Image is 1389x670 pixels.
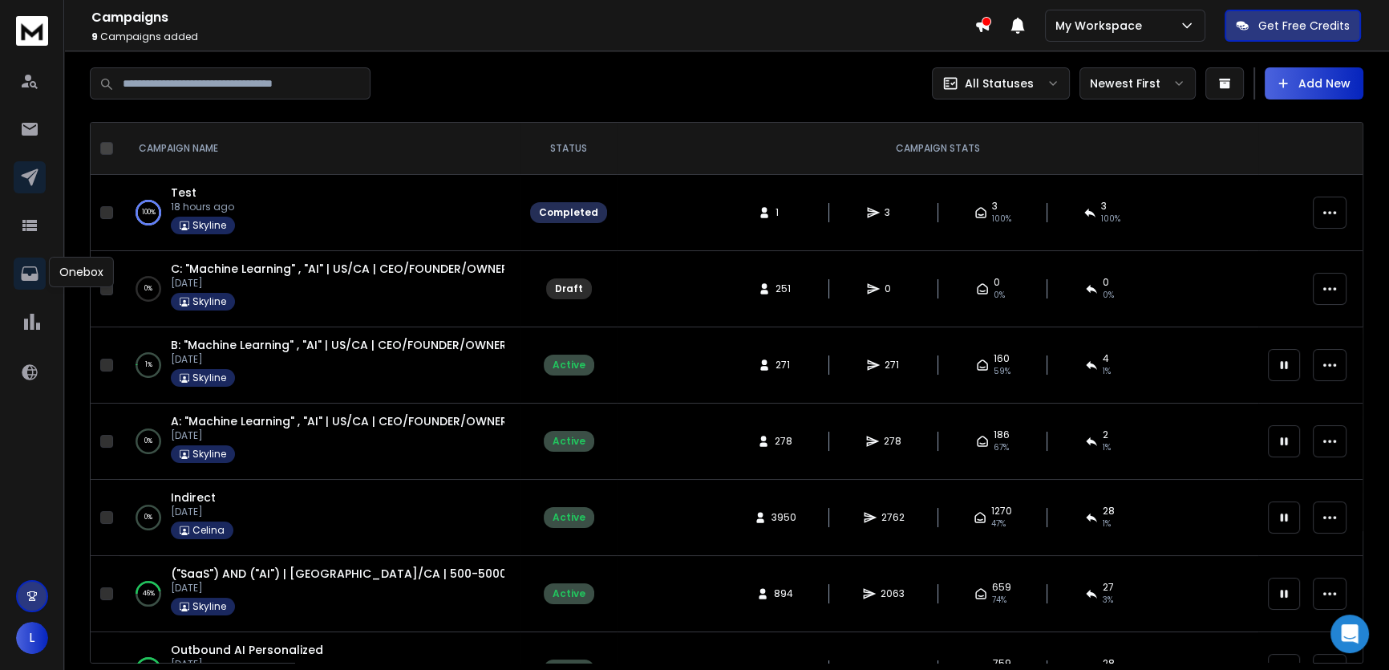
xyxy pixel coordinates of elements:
span: 2762 [881,511,905,524]
p: 0 % [144,510,152,526]
p: Skyline [192,600,226,613]
span: 278 [775,435,792,448]
a: B: "Machine Learning" , "AI" | US/CA | CEO/FOUNDER/OWNER | 50-500 [171,337,559,353]
span: 1270 [991,505,1012,518]
p: My Workspace [1055,18,1148,34]
span: 160 [994,352,1010,365]
span: 2 [1103,428,1108,441]
p: [DATE] [171,582,504,595]
div: Draft [555,282,583,295]
div: Active [553,511,585,524]
p: 0 % [144,433,152,449]
div: Active [553,587,585,600]
div: Completed [539,206,598,219]
span: 27 [1103,581,1114,594]
a: ("SaaS") AND ("AI") | [GEOGRAPHIC_DATA]/CA | 500-5000 | BizDev/Mar | Owner/CXO/VP | 1+ yrs | Post... [171,566,780,582]
span: 59 % [994,365,1010,378]
p: 1 % [145,357,152,373]
p: Campaigns added [91,30,974,43]
div: Open Intercom Messenger [1330,615,1369,653]
th: CAMPAIGN NAME [119,123,520,175]
a: C: "Machine Learning" , "AI" | US/CA | CEO/FOUNDER/OWNER | 50-500 [171,261,561,277]
span: 0 [994,276,1000,289]
p: Skyline [192,372,226,384]
span: 278 [884,435,901,448]
p: [DATE] [171,353,504,366]
p: All Statuses [965,75,1034,91]
div: Onebox [49,257,114,287]
span: 100 % [992,213,1011,225]
span: 28 [1103,657,1115,670]
p: 18 hours ago [171,201,235,213]
span: 271 [775,359,792,372]
span: 186 [994,428,1010,441]
span: 0% [994,289,1005,302]
p: 0 % [144,281,152,297]
span: 659 [992,581,1011,594]
span: 894 [774,587,793,600]
span: 67 % [994,441,1009,454]
div: Active [553,359,585,372]
span: 251 [775,282,792,295]
span: 28 [1103,505,1115,518]
p: 46 % [143,586,155,602]
button: Add New [1265,67,1363,99]
span: 1 % [1103,365,1111,378]
span: 3 [1101,200,1107,213]
span: 47 % [991,518,1006,530]
th: STATUS [520,123,617,175]
p: Get Free Credits [1258,18,1350,34]
td: 0%Indirect[DATE]Celina [119,480,520,556]
td: 0%A: "Machine Learning" , "AI" | US/CA | CEO/FOUNDER/OWNER | 50-500[DATE]Skyline [119,404,520,480]
span: 4 [1103,352,1109,365]
button: L [16,622,48,654]
span: 271 [885,359,901,372]
span: 2063 [881,587,905,600]
span: 1 [775,206,792,219]
p: Skyline [192,295,226,308]
span: 1 % [1103,518,1111,530]
a: A: "Machine Learning" , "AI" | US/CA | CEO/FOUNDER/OWNER | 50-500 [171,413,560,429]
span: 3 [992,200,998,213]
span: 1 % [1103,441,1111,454]
a: Indirect [171,489,216,506]
span: 100 % [1101,213,1120,225]
span: 759 [993,657,1011,670]
a: Outbound AI Personalized [171,642,323,658]
span: 0 [885,282,901,295]
button: Newest First [1079,67,1196,99]
th: CAMPAIGN STATS [617,123,1258,175]
div: Active [553,435,585,448]
a: Test [171,185,196,201]
span: 74 % [992,594,1006,607]
p: Skyline [192,448,226,461]
span: 3 % [1103,594,1113,607]
p: [DATE] [171,429,504,442]
p: [DATE] [171,277,504,290]
span: 3 [885,206,901,219]
p: 100 % [142,205,156,221]
p: Skyline [192,219,226,232]
span: 9 [91,30,98,43]
p: [DATE] [171,506,233,518]
span: 0 [1103,276,1109,289]
td: 0%C: "Machine Learning" , "AI" | US/CA | CEO/FOUNDER/OWNER | 50-500[DATE]Skyline [119,251,520,327]
td: 1%B: "Machine Learning" , "AI" | US/CA | CEO/FOUNDER/OWNER | 50-500[DATE]Skyline [119,327,520,404]
img: logo [16,16,48,46]
td: 46%("SaaS") AND ("AI") | [GEOGRAPHIC_DATA]/CA | 500-5000 | BizDev/Mar | Owner/CXO/VP | 1+ yrs | P... [119,556,520,632]
button: Get Free Credits [1225,10,1361,42]
td: 100%Test18 hours agoSkyline [119,175,520,251]
h1: Campaigns [91,8,974,27]
span: 3950 [771,511,796,524]
span: 0% [1103,289,1114,302]
p: Celina [192,524,225,537]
